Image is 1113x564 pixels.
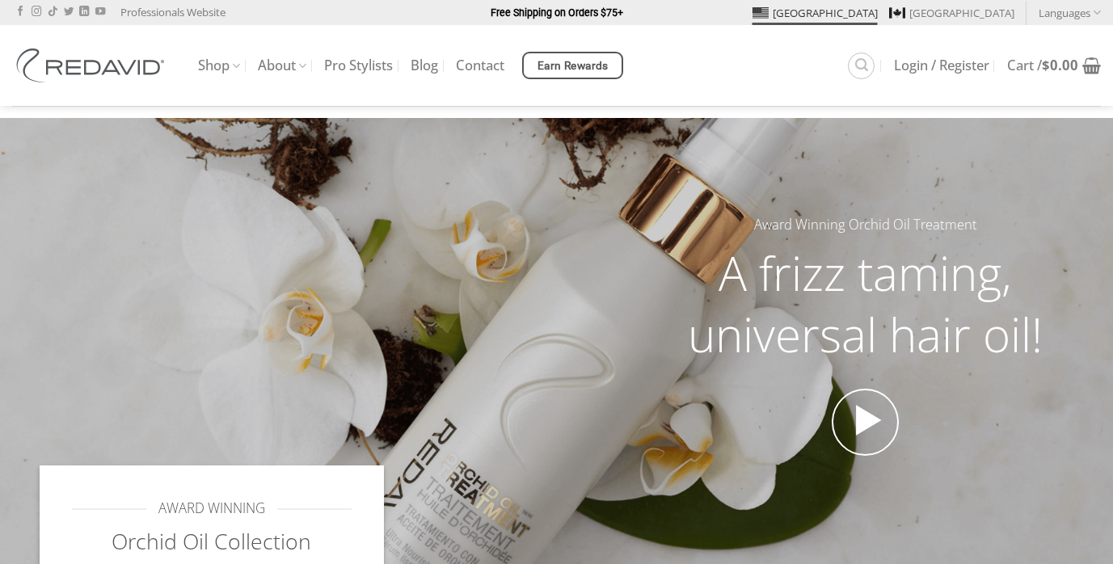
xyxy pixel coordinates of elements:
span: Cart / [1007,59,1078,72]
a: Languages [1039,1,1101,24]
a: Follow on LinkedIn [79,6,89,18]
img: REDAVID Salon Products | United States [12,48,174,82]
a: Follow on Instagram [32,6,41,18]
strong: Free Shipping on Orders $75+ [491,6,623,19]
a: Follow on YouTube [95,6,105,18]
a: Follow on Twitter [64,6,74,18]
a: Earn Rewards [522,52,623,79]
a: Follow on Facebook [15,6,25,18]
a: Follow on TikTok [48,6,57,18]
a: [GEOGRAPHIC_DATA] [889,1,1014,25]
h5: Award Winning Orchid Oil Treatment [657,214,1074,236]
h2: Orchid Oil Collection [72,528,352,556]
a: Login / Register [894,51,989,80]
a: Contact [456,51,504,80]
span: $ [1042,56,1050,74]
span: Earn Rewards [538,57,609,75]
a: Pro Stylists [324,51,393,80]
a: About [258,50,306,82]
span: AWARD WINNING [158,498,265,520]
a: [GEOGRAPHIC_DATA] [753,1,878,25]
a: Cart /$0.00 [1007,48,1101,83]
bdi: 0.00 [1042,56,1078,74]
h2: A frizz taming, universal hair oil! [657,242,1074,364]
a: Blog [411,51,438,80]
span: Login / Register [894,59,989,72]
a: Shop [198,50,240,82]
a: Search [848,53,875,79]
